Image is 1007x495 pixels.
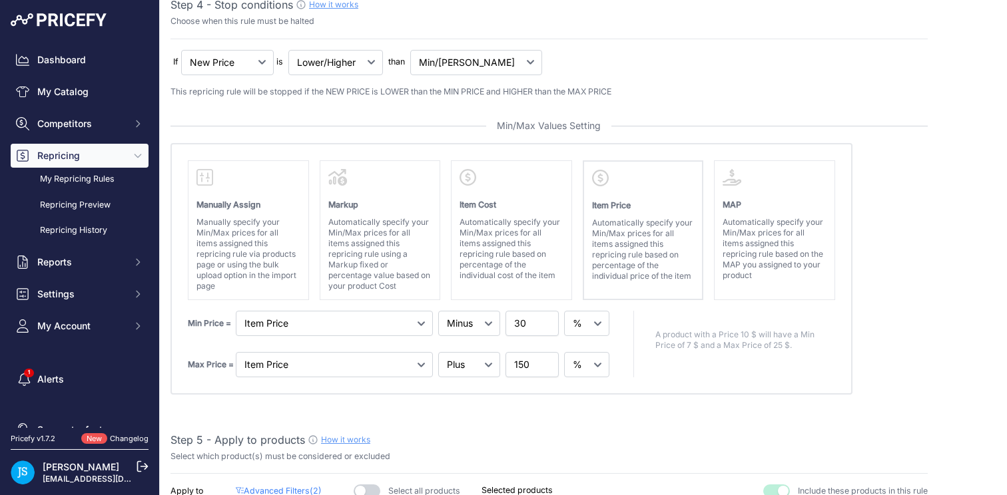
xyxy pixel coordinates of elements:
[37,319,125,333] span: My Account
[505,311,559,336] input: 1
[110,434,149,443] a: Changelog
[11,250,149,274] button: Reports
[11,433,55,444] div: Pricefy v1.7.2
[460,217,563,281] p: Automatically specify your Min/Max prices for all items assigned this repricing rule based on per...
[11,314,149,338] button: My Account
[486,119,611,132] span: Min/Max Values Setting
[276,56,283,69] p: is
[11,80,149,104] a: My Catalog
[328,217,432,291] p: Automatically specify your Min/Max prices for all items assigned this repricing rule using a Mark...
[328,200,358,210] strong: Markup
[11,48,149,442] nav: Sidebar
[592,200,631,210] strong: Item Price
[723,200,741,210] strong: MAP
[170,450,390,463] p: Select which product(s) must be considered or excluded
[196,200,260,210] strong: Manually Assign
[655,329,835,351] p: A product with a Price 10 $ will have a Min Price of 7 $ and a Max Price of 25 $.
[43,461,119,472] a: [PERSON_NAME]
[723,217,827,281] p: Automatically specify your Min/Max prices for all items assigned this repricing rule based on the...
[170,433,305,446] span: Step 5 - Apply to products
[81,433,107,444] span: New
[321,434,370,444] a: How it works
[11,282,149,306] button: Settings
[37,255,125,269] span: Reports
[11,367,149,391] a: Alerts
[11,13,107,27] img: Pricefy Logo
[11,144,149,168] button: Repricing
[173,56,178,69] p: If
[592,218,695,281] p: Automatically specify your Min/Max prices for all items assigned this repricing rule based on per...
[11,418,149,442] a: Suggest a feature
[11,112,149,136] button: Competitors
[388,56,405,69] p: than
[11,219,149,242] a: Repricing History
[188,318,231,328] strong: Min Price =
[170,15,928,28] p: Choose when this rule must be halted
[11,194,149,217] a: Repricing Preview
[37,287,125,301] span: Settings
[43,474,182,484] a: [EMAIL_ADDRESS][DOMAIN_NAME]
[505,352,559,377] input: 1
[11,168,149,191] a: My Repricing Rules
[37,117,125,130] span: Competitors
[196,217,300,291] p: Manually specify your Min/Max prices for all items assigned this repricing rule via products page...
[460,200,496,210] strong: Item Cost
[188,359,234,369] strong: Max Price =
[11,48,149,72] a: Dashboard
[37,149,125,162] span: Repricing
[170,86,928,98] p: This repricing rule will be stopped if the NEW PRICE is LOWER than the MIN PRICE and HIGHER than ...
